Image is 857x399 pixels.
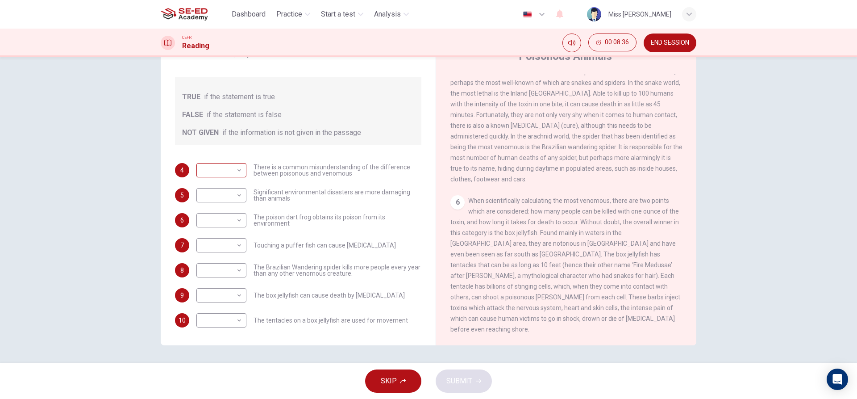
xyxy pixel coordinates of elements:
[254,242,396,248] span: Touching a puffer fish can cause [MEDICAL_DATA]
[180,292,184,298] span: 9
[562,34,581,52] div: Mute
[254,214,421,227] span: The poison dart frog obtains its poison from its environment
[161,5,208,23] img: SE-ED Academy logo
[182,92,200,102] span: TRUE
[588,34,637,52] div: Hide
[254,189,421,202] span: Significant environmental disasters are more damaging than animals
[254,317,408,323] span: The tentacles on a box jellyfish are used for movement
[232,9,266,20] span: Dashboard
[651,39,689,46] span: END SESSION
[182,34,191,41] span: CEFR
[587,7,601,21] img: Profile picture
[644,34,696,52] button: END SESSION
[179,317,186,323] span: 10
[180,242,184,248] span: 7
[254,164,421,176] span: There is a common misunderstanding of the difference between poisonous and venomous
[450,197,680,333] span: When scientifically calculating the most venomous, there are two points which are considered: how...
[180,217,184,223] span: 6
[180,167,184,173] span: 4
[608,9,671,20] div: Miss [PERSON_NAME]
[450,195,465,210] div: 6
[317,6,367,22] button: Start a test
[588,34,637,51] button: 00:08:36
[365,370,421,393] button: SKIP
[204,92,275,102] span: if the statement is true
[180,267,184,273] span: 8
[522,11,533,18] img: en
[370,6,412,22] button: Analysis
[273,6,314,22] button: Practice
[180,192,184,198] span: 5
[228,6,269,22] button: Dashboard
[374,9,401,20] span: Analysis
[222,127,361,138] span: if the information is not given in the passage
[182,109,203,120] span: FALSE
[207,109,282,120] span: if the statement is false
[254,264,421,277] span: The Brazilian Wandering spider kills more people every year than any other venomous creature.
[254,292,405,298] span: The box jellyfish can cause death by [MEDICAL_DATA]
[827,369,848,390] div: Open Intercom Messenger
[381,375,397,387] span: SKIP
[605,39,629,46] span: 00:08:36
[276,9,302,20] span: Practice
[182,127,219,138] span: NOT GIVEN
[182,41,209,51] h1: Reading
[321,9,355,20] span: Start a test
[161,5,228,23] a: SE-ED Academy logo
